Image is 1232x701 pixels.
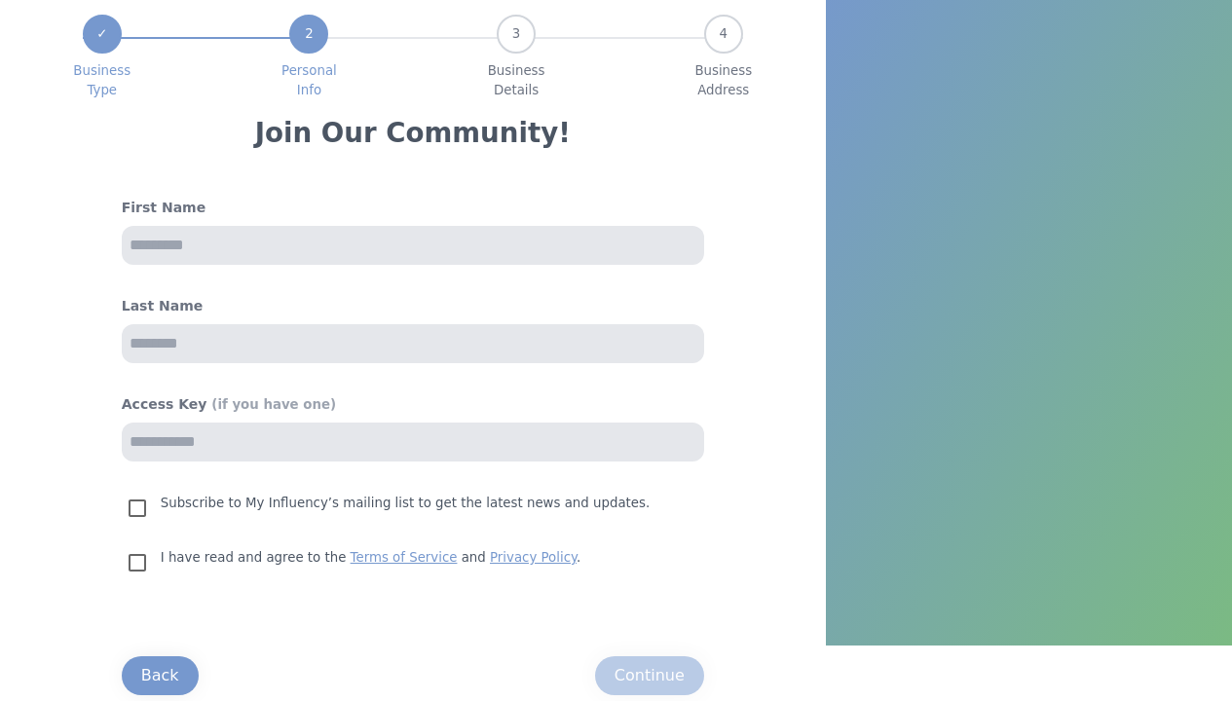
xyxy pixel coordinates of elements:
div: 2 [289,15,328,54]
p: I have read and agree to the and . [161,547,580,569]
div: ✓ [83,15,122,54]
h4: First Name [122,198,704,218]
h3: Join Our Community! [255,116,571,151]
h4: Last Name [122,296,704,316]
span: Business Details [488,61,545,100]
span: Personal Info [281,61,337,100]
span: (if you have one) [211,397,336,412]
button: Continue [595,656,704,695]
div: 3 [497,15,536,54]
div: 4 [704,15,743,54]
span: Business Type [73,61,131,100]
button: Back [122,656,199,695]
span: Business Address [694,61,752,100]
a: Privacy Policy [490,550,577,565]
p: Subscribe to My Influency’s mailing list to get the latest news and updates. [161,493,650,514]
div: Continue [615,664,685,687]
h4: Access Key [122,394,704,415]
a: Terms of Service [351,550,458,565]
div: Back [141,664,179,687]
